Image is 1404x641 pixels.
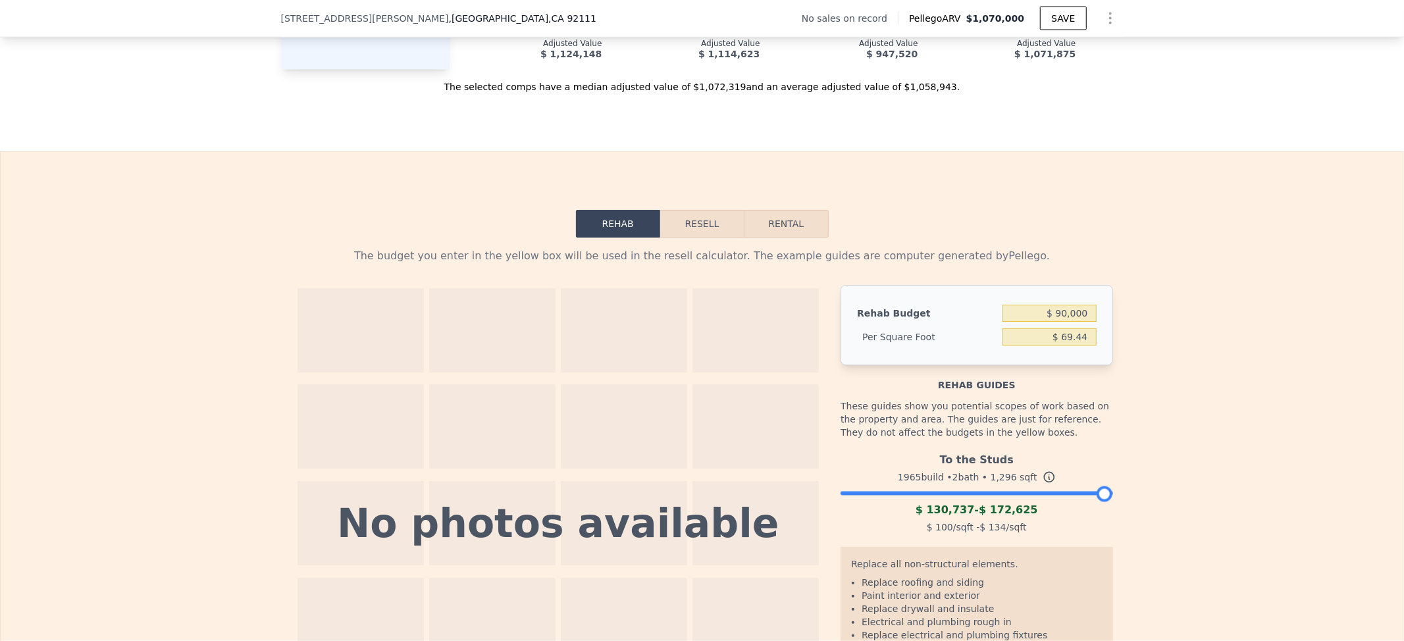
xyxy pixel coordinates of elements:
[939,38,1076,49] div: Adjusted Value
[841,392,1112,447] div: These guides show you potential scopes of work based on the property and area. The guides are jus...
[909,12,966,25] span: Pellego ARV
[841,502,1112,518] div: -
[1014,49,1076,59] span: $ 1,071,875
[540,49,602,59] span: $ 1,124,148
[337,504,779,544] div: No photos available
[802,12,898,25] div: No sales on record
[698,49,760,59] span: $ 1,114,623
[966,13,1025,24] span: $1,070,000
[1097,5,1124,32] button: Show Options
[623,38,760,49] div: Adjusted Value
[781,38,918,49] div: Adjusted Value
[744,210,828,238] button: Rental
[281,70,1124,93] div: The selected comps have a median adjusted value of $1,072,319 and an average adjusted value of $1...
[862,615,1102,628] li: Electrical and plumbing rough in
[980,522,1006,532] span: $ 134
[281,12,449,25] span: [STREET_ADDRESS][PERSON_NAME]
[548,13,596,24] span: , CA 92111
[866,49,918,59] span: $ 947,520
[841,468,1112,486] div: 1965 build • 2 bath • sqft
[841,365,1112,392] div: Rehab guides
[991,472,1017,482] span: 1,296
[576,210,660,238] button: Rehab
[979,503,1038,516] span: $ 172,625
[916,503,975,516] span: $ 130,737
[862,602,1102,615] li: Replace drywall and insulate
[851,557,1102,576] div: Replace all non-structural elements.
[841,518,1112,536] div: /sqft - /sqft
[449,12,596,25] span: , [GEOGRAPHIC_DATA]
[927,522,953,532] span: $ 100
[862,589,1102,602] li: Paint interior and exterior
[841,447,1112,468] div: To the Studs
[660,210,744,238] button: Resell
[862,576,1102,589] li: Replace roofing and siding
[465,38,602,49] div: Adjusted Value
[857,301,997,325] div: Rehab Budget
[1040,7,1086,30] button: SAVE
[292,248,1113,264] div: The budget you enter in the yellow box will be used in the resell calculator. The example guides ...
[1097,38,1234,49] div: Adjusted Value
[857,325,997,349] div: Per Square Foot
